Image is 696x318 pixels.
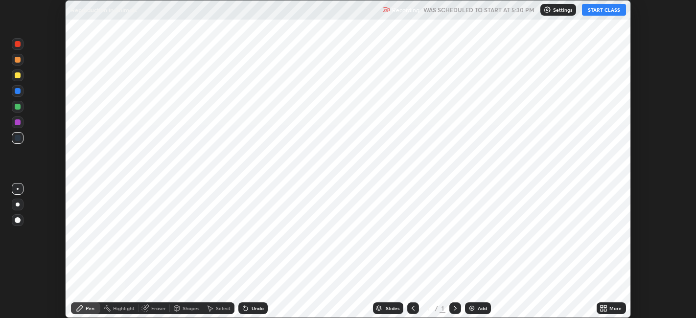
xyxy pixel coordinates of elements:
[113,306,135,311] div: Highlight
[468,304,476,312] img: add-slide-button
[440,304,445,313] div: 1
[392,6,419,14] p: Recording
[478,306,487,311] div: Add
[216,306,231,311] div: Select
[382,6,390,14] img: recording.375f2c34.svg
[71,6,137,14] p: Reproduction in Animals
[553,7,572,12] p: Settings
[151,306,166,311] div: Eraser
[183,306,199,311] div: Shapes
[386,306,399,311] div: Slides
[543,6,551,14] img: class-settings-icons
[582,4,626,16] button: START CLASS
[423,305,433,311] div: 1
[423,5,534,14] h5: WAS SCHEDULED TO START AT 5:30 PM
[252,306,264,311] div: Undo
[609,306,622,311] div: More
[86,306,94,311] div: Pen
[435,305,438,311] div: /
